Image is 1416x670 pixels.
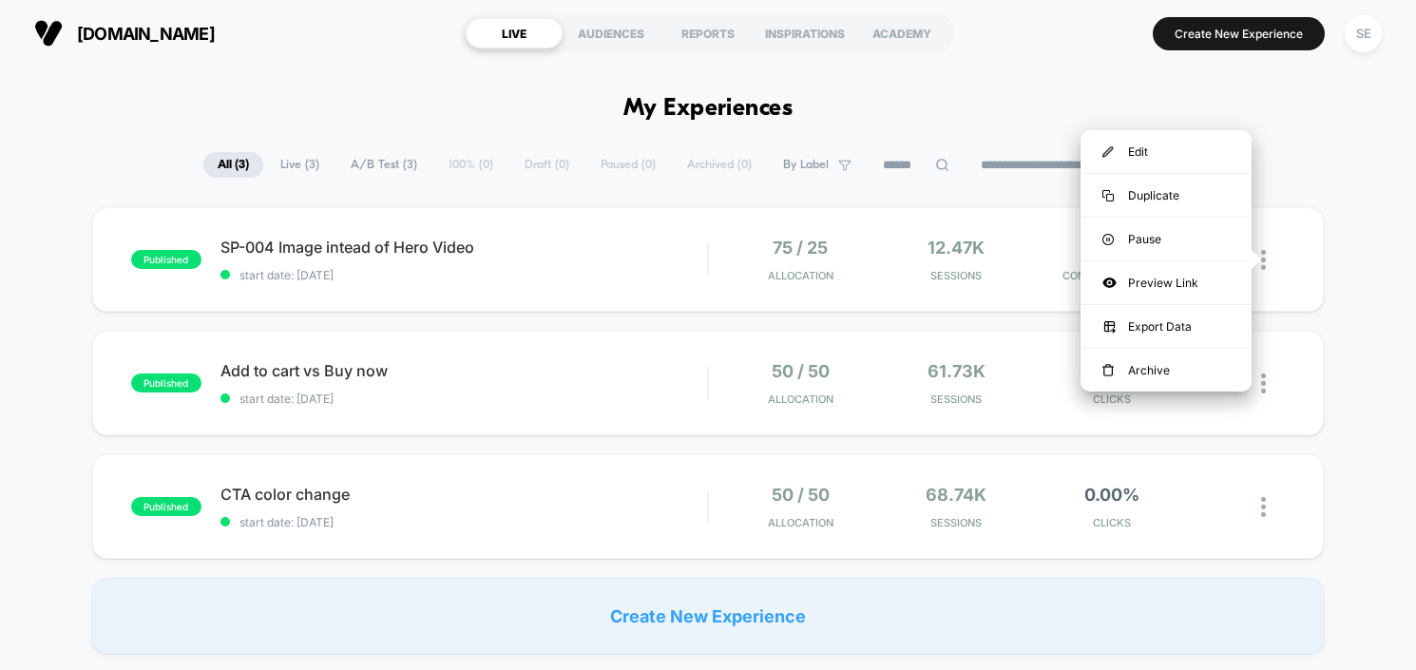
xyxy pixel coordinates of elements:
[338,181,384,226] button: Play, NEW DEMO 2025-VEED.mp4
[1153,17,1325,50] button: Create New Experience
[220,268,707,282] span: start date: [DATE]
[466,18,563,48] div: LIVE
[660,18,756,48] div: REPORTS
[783,158,829,172] span: By Label
[768,516,833,529] span: Allocation
[266,152,334,178] span: Live ( 3 )
[585,373,642,391] input: Volume
[203,152,263,178] span: All ( 3 )
[1081,305,1252,348] div: Export Data
[883,516,1029,529] span: Sessions
[220,485,707,504] span: CTA color change
[883,269,1029,282] span: Sessions
[336,152,431,178] span: A/B Test ( 3 )
[1102,146,1114,158] img: menu
[1081,218,1252,260] div: Pause
[1081,349,1252,392] div: Archive
[1039,516,1185,529] span: CLICKS
[131,497,201,516] span: published
[768,269,833,282] span: Allocation
[220,392,707,406] span: start date: [DATE]
[1345,15,1382,52] div: SE
[768,392,833,406] span: Allocation
[1081,130,1252,173] div: Edit
[1261,497,1266,517] img: close
[1102,234,1114,245] img: menu
[34,19,63,48] img: Visually logo
[220,238,707,257] span: SP-004 Image intead of Hero Video
[1102,190,1114,201] img: menu
[131,250,201,269] span: published
[29,18,220,48] button: [DOMAIN_NAME]
[1039,269,1185,282] span: CONVERSION RATE
[883,392,1029,406] span: Sessions
[1039,392,1185,406] span: CLICKS
[92,578,1324,654] div: Create New Experience
[1081,174,1252,217] div: Duplicate
[563,18,660,48] div: AUDIENCES
[1084,485,1139,505] span: 0.00%
[1339,14,1387,53] button: SE
[14,340,712,358] input: Seek
[926,485,986,505] span: 68.74k
[77,24,215,44] span: [DOMAIN_NAME]
[928,238,985,258] span: 12.47k
[1261,373,1266,393] img: close
[220,361,707,380] span: Add to cart vs Buy now
[773,238,828,258] span: 75 / 25
[131,373,201,392] span: published
[10,366,40,396] button: Play, NEW DEMO 2025-VEED.mp4
[756,18,853,48] div: INSPIRATIONS
[505,371,548,392] div: Current time
[220,515,707,529] span: start date: [DATE]
[1081,261,1252,304] div: Preview Link
[772,361,830,381] span: 50 / 50
[772,485,830,505] span: 50 / 50
[928,361,985,381] span: 61.73k
[1102,364,1114,377] img: menu
[623,95,794,123] h1: My Experiences
[853,18,950,48] div: ACADEMY
[1261,250,1266,270] img: close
